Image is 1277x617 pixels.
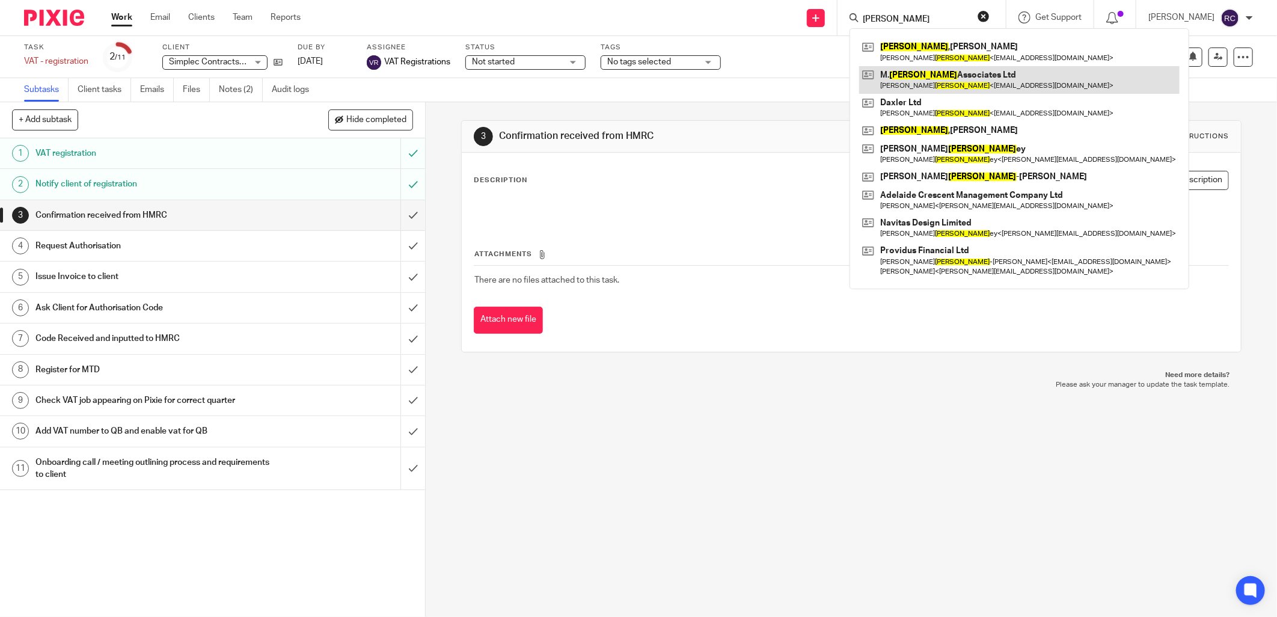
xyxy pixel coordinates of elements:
h1: VAT registration [35,144,271,162]
label: Client [162,43,283,52]
p: Please ask your manager to update the task template. [473,380,1230,390]
div: 5 [12,269,29,286]
h1: Confirmation received from HMRC [500,130,877,143]
div: 2 [12,176,29,193]
a: Emails [140,78,174,102]
a: Audit logs [272,78,318,102]
a: Reports [271,11,301,23]
div: 4 [12,238,29,254]
div: 3 [12,207,29,224]
h1: Add VAT number to QB and enable vat for QB [35,422,271,440]
img: svg%3E [367,55,381,70]
div: 10 [12,423,29,440]
div: 2 [110,50,126,64]
h1: Confirmation received from HMRC [35,206,271,224]
span: [DATE] [298,57,323,66]
p: Need more details? [473,370,1230,380]
button: + Add subtask [12,109,78,130]
label: Due by [298,43,352,52]
h1: Code Received and inputted to HMRC [35,330,271,348]
span: Attachments [474,251,532,257]
button: Hide completed [328,109,413,130]
h1: Issue Invoice to client [35,268,271,286]
h1: Onboarding call / meeting outlining process and requirements to client [35,453,271,484]
div: Instructions [1171,132,1229,141]
span: VAT Registrations [384,56,450,68]
div: 9 [12,392,29,409]
label: Task [24,43,88,52]
button: Clear [978,10,990,22]
img: Pixie [24,10,84,26]
h1: Notify client of registration [35,175,271,193]
p: [PERSON_NAME] [1148,11,1214,23]
span: Hide completed [346,115,406,125]
label: Assignee [367,43,450,52]
a: Subtasks [24,78,69,102]
span: Simplec Contracts Ltd [169,58,254,66]
a: Notes (2) [219,78,263,102]
span: Not started [472,58,515,66]
div: 6 [12,299,29,316]
h1: Ask Client for Authorisation Code [35,299,271,317]
input: Search [862,14,970,25]
div: 7 [12,330,29,347]
label: Tags [601,43,721,52]
a: Email [150,11,170,23]
a: Files [183,78,210,102]
a: Client tasks [78,78,131,102]
button: Attach new file [474,307,543,334]
div: VAT - registration [24,55,88,67]
a: Work [111,11,132,23]
h1: Request Authorisation [35,237,271,255]
h1: Check VAT job appearing on Pixie for correct quarter [35,391,271,410]
img: svg%3E [1220,8,1240,28]
h1: Register for MTD [35,361,271,379]
p: Description [474,176,527,185]
div: 1 [12,145,29,162]
div: 8 [12,361,29,378]
div: 11 [12,460,29,477]
small: /11 [115,54,126,61]
a: Team [233,11,253,23]
div: 3 [474,127,493,146]
span: No tags selected [607,58,671,66]
span: There are no files attached to this task. [474,276,619,284]
label: Status [465,43,586,52]
span: Get Support [1035,13,1082,22]
a: Clients [188,11,215,23]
